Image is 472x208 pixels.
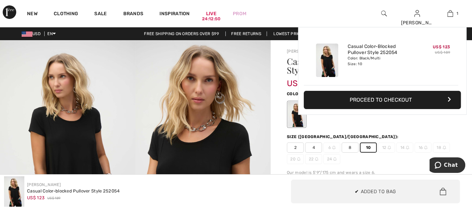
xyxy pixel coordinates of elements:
button: ✔ Added to Bag [291,180,460,203]
span: 2 [287,142,304,153]
a: Free shipping on orders over $99 [139,31,224,36]
img: Bag.svg [440,188,446,195]
img: search the website [381,9,387,18]
div: 24:12:50 [202,16,220,22]
span: ✔ Added to Bag [355,188,396,195]
div: Black/Multi [288,102,305,127]
a: Clothing [54,11,78,18]
span: 14 [396,142,413,153]
h1: Casual Color-blocked Pullover Style 252054 [287,57,428,75]
a: Casual Color-Blocked Pullover Style 252054 [348,44,414,56]
iframe: Opens a widget where you can chat to one of our agents [429,157,465,174]
span: 6 [323,142,340,153]
span: US$ 189 [47,196,60,201]
a: Brands [123,11,144,18]
span: 24 [323,154,340,164]
div: [PERSON_NAME] [401,19,433,26]
img: ring-m.svg [443,146,446,149]
span: US$ 123 [27,195,45,200]
a: New [27,11,38,18]
span: US$ 123 [287,72,318,88]
img: ring-m.svg [333,157,337,161]
span: 4 [305,142,322,153]
span: Color: [287,92,303,96]
span: 22 [305,154,322,164]
div: Our model is 5'9"/175 cm and wears a size 6. [287,170,456,176]
span: 16 [415,142,431,153]
img: My Info [414,9,420,18]
div: Casual Color-blocked Pullover Style 252054 [27,188,120,194]
a: Sign In [414,10,420,17]
s: US$ 189 [435,50,450,55]
img: Casual Color-Blocked Pullover Style 252054 [4,176,24,207]
img: ring-m.svg [315,157,318,161]
img: US Dollar [22,31,32,37]
div: Color: Black/Multi Size: 10 [348,56,414,67]
img: ring-m.svg [297,157,300,161]
span: 10 [360,142,377,153]
img: ring-m.svg [424,146,427,149]
span: 12 [378,142,395,153]
div: Size ([GEOGRAPHIC_DATA]/[GEOGRAPHIC_DATA]): [287,134,400,140]
img: My Bag [447,9,453,18]
a: [PERSON_NAME] [287,49,321,54]
a: Sale [94,11,107,18]
a: Lowest Price Guarantee [268,31,333,36]
button: Proceed to Checkout [304,91,461,109]
img: Casual Color-Blocked Pullover Style 252054 [316,44,338,77]
a: Live24:12:50 [206,10,217,17]
a: [PERSON_NAME] [27,182,61,187]
span: 18 [433,142,450,153]
a: Prom [233,10,246,17]
span: US$ 123 [433,45,450,49]
img: ring-m.svg [332,146,336,149]
span: 1 [456,10,458,17]
img: 1ère Avenue [3,5,16,19]
span: EN [47,31,56,36]
span: 20 [287,154,304,164]
img: ring-m.svg [406,146,409,149]
span: 8 [342,142,358,153]
span: USD [22,31,43,36]
span: Inspiration [159,11,190,18]
a: Free Returns [225,31,267,36]
a: 1 [434,9,466,18]
img: ring-m.svg [388,146,391,149]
